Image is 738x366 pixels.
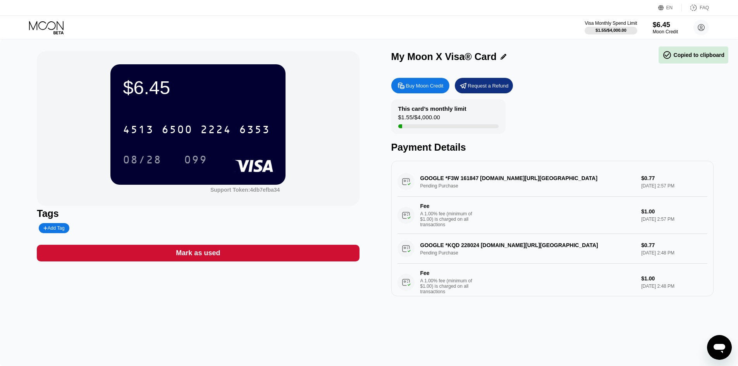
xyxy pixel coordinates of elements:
[662,50,724,60] div: Copied to clipboard
[162,124,193,137] div: 6500
[123,124,154,137] div: 4513
[37,245,359,261] div: Mark as used
[397,197,707,234] div: FeeA 1.00% fee (minimum of $1.00) is charged on all transactions$1.00[DATE] 2:57 PM
[420,211,478,227] div: A 1.00% fee (minimum of $1.00) is charged on all transactions
[585,21,637,34] div: Visa Monthly Spend Limit$1.55/$4,000.00
[184,155,207,167] div: 099
[641,275,707,282] div: $1.00
[123,77,273,98] div: $6.45
[666,5,673,10] div: EN
[420,203,475,209] div: Fee
[653,29,678,34] div: Moon Credit
[700,5,709,10] div: FAQ
[210,187,280,193] div: Support Token: 4db7efba34
[595,28,626,33] div: $1.55 / $4,000.00
[118,120,275,139] div: 4513650022246353
[398,105,466,112] div: This card’s monthly limit
[39,223,69,233] div: Add Tag
[653,21,678,34] div: $6.45Moon Credit
[391,142,714,153] div: Payment Details
[658,4,682,12] div: EN
[420,278,478,294] div: A 1.00% fee (minimum of $1.00) is charged on all transactions
[239,124,270,137] div: 6353
[585,21,637,26] div: Visa Monthly Spend Limit
[662,50,672,60] span: 
[176,249,220,258] div: Mark as used
[398,114,440,124] div: $1.55 / $4,000.00
[682,4,709,12] div: FAQ
[200,124,231,137] div: 2224
[641,217,707,222] div: [DATE] 2:57 PM
[420,270,475,276] div: Fee
[43,225,64,231] div: Add Tag
[37,208,359,219] div: Tags
[210,187,280,193] div: Support Token:4db7efba34
[707,335,732,360] iframe: Nút để khởi chạy cửa sổ nhắn tin
[391,51,497,62] div: My Moon X Visa® Card
[178,150,213,169] div: 099
[641,208,707,215] div: $1.00
[641,284,707,289] div: [DATE] 2:48 PM
[391,78,449,93] div: Buy Moon Credit
[123,155,162,167] div: 08/28
[117,150,167,169] div: 08/28
[653,21,678,29] div: $6.45
[455,78,513,93] div: Request a Refund
[397,264,707,301] div: FeeA 1.00% fee (minimum of $1.00) is charged on all transactions$1.00[DATE] 2:48 PM
[406,82,444,89] div: Buy Moon Credit
[468,82,509,89] div: Request a Refund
